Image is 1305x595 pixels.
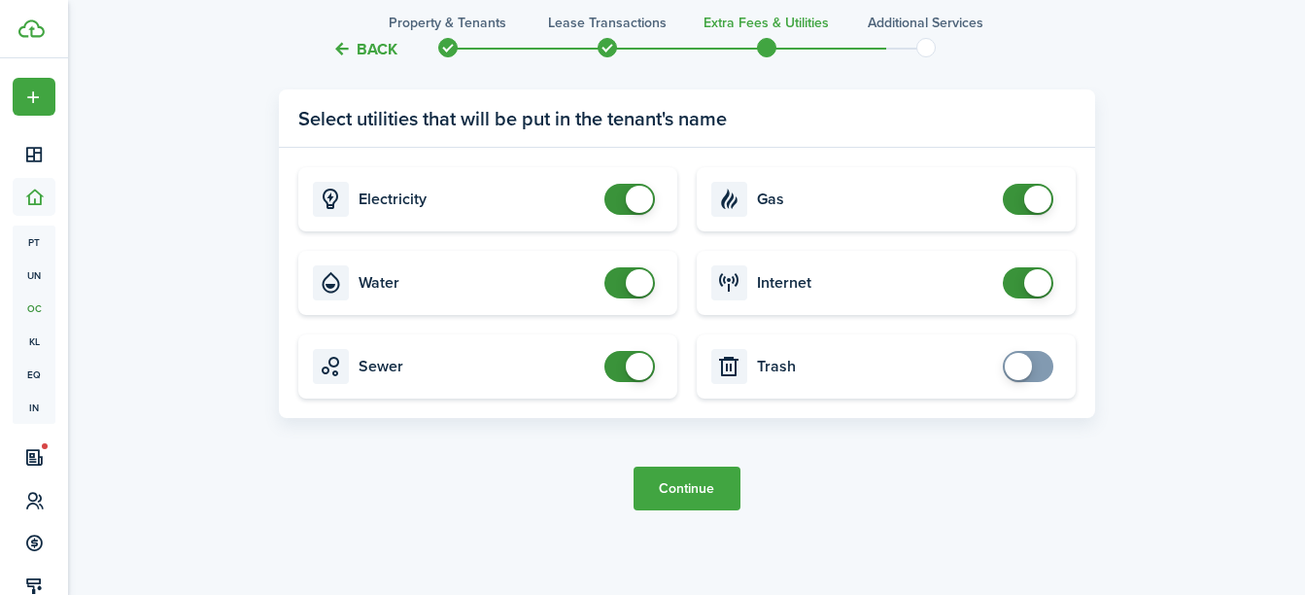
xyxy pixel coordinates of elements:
card-title: Gas [757,191,993,208]
a: in [13,391,55,424]
a: kl [13,325,55,358]
img: TenantCloud [18,19,45,38]
a: oc [13,292,55,325]
card-title: Water [359,274,595,292]
h3: Lease Transactions [548,13,667,33]
panel-main-title: Select utilities that will be put in the tenant's name [298,104,727,133]
card-title: Electricity [359,191,595,208]
a: eq [13,358,55,391]
a: un [13,259,55,292]
card-title: Internet [757,274,993,292]
h3: Property & Tenants [389,13,506,33]
button: Continue [634,467,740,510]
button: Back [332,39,397,59]
button: Open menu [13,78,55,116]
a: pt [13,226,55,259]
card-title: Sewer [359,358,595,375]
card-title: Trash [757,358,993,375]
h3: Extra fees & Utilities [704,13,829,33]
h3: Additional Services [868,13,983,33]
